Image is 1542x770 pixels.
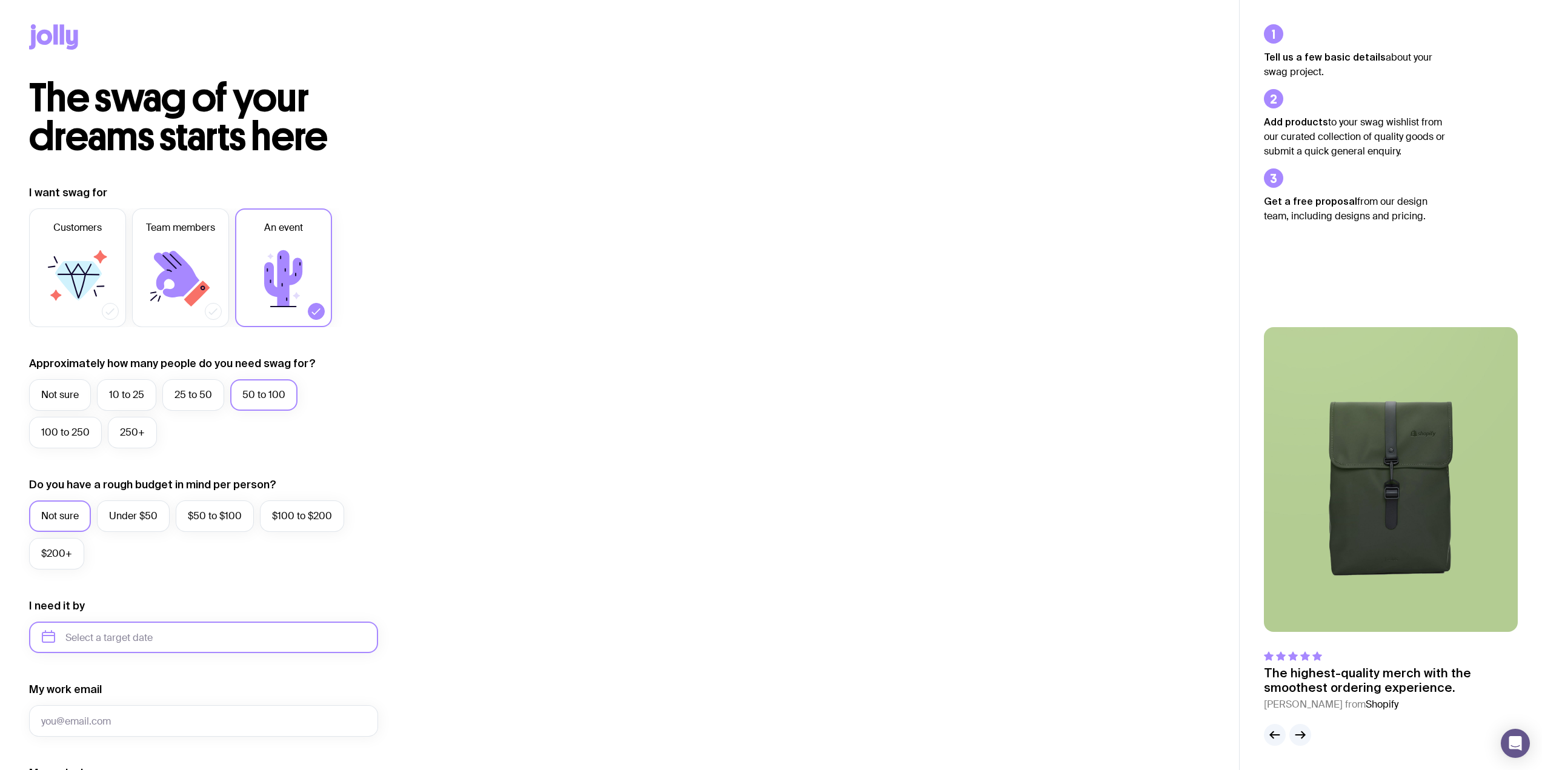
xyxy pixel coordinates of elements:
label: 25 to 50 [162,379,224,411]
label: Do you have a rough budget in mind per person? [29,477,276,492]
p: The highest-quality merch with the smoothest ordering experience. [1264,666,1518,695]
span: An event [264,221,303,235]
label: 50 to 100 [230,379,297,411]
label: 10 to 25 [97,379,156,411]
p: about your swag project. [1264,50,1446,79]
div: Open Intercom Messenger [1501,729,1530,758]
label: Not sure [29,379,91,411]
label: I want swag for [29,185,107,200]
label: Under $50 [97,500,170,532]
span: Team members [146,221,215,235]
input: you@email.com [29,705,378,737]
label: $200+ [29,538,84,569]
label: 250+ [108,417,157,448]
label: 100 to 250 [29,417,102,448]
span: Shopify [1366,698,1398,711]
label: My work email [29,682,102,697]
cite: [PERSON_NAME] from [1264,697,1518,712]
label: $100 to $200 [260,500,344,532]
span: Customers [53,221,102,235]
strong: Get a free proposal [1264,196,1357,207]
label: Approximately how many people do you need swag for? [29,356,316,371]
input: Select a target date [29,622,378,653]
label: Not sure [29,500,91,532]
strong: Add products [1264,116,1328,127]
label: $50 to $100 [176,500,254,532]
p: to your swag wishlist from our curated collection of quality goods or submit a quick general enqu... [1264,115,1446,159]
label: I need it by [29,599,85,613]
span: The swag of your dreams starts here [29,74,328,161]
p: from our design team, including designs and pricing. [1264,194,1446,224]
strong: Tell us a few basic details [1264,51,1386,62]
